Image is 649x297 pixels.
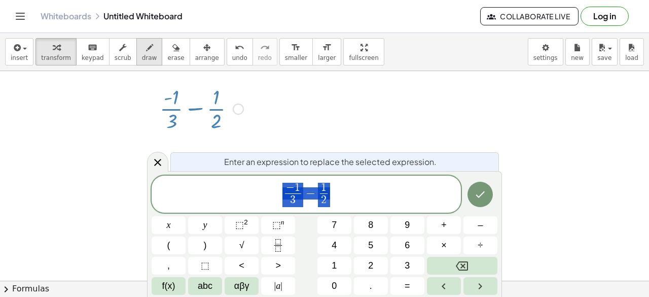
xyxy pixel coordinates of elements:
button: Greater than [261,257,295,275]
span: − [303,187,318,200]
span: x [167,218,171,232]
button: Alphabet [188,277,222,295]
button: Times [427,237,461,254]
span: , [167,259,170,273]
span: smaller [285,54,307,61]
a: Whiteboards [41,11,91,21]
button: load [620,38,644,65]
span: draw [142,54,157,61]
button: Right arrow [463,277,497,295]
button: Divide [463,237,497,254]
span: save [597,54,611,61]
span: 1 [321,182,327,193]
button: Equals [390,277,424,295]
button: 5 [354,237,388,254]
span: larger [318,54,336,61]
button: keyboardkeypad [76,38,110,65]
span: load [625,54,638,61]
span: keypad [82,54,104,61]
span: > [275,259,281,273]
span: 1 [332,259,337,273]
span: × [441,239,447,252]
button: Minus [463,216,497,234]
button: ( [152,237,186,254]
span: Enter an expression to replace the selected expression. [224,156,437,168]
span: scrub [115,54,131,61]
span: ( [167,239,170,252]
sup: n [281,218,284,226]
button: Backspace [427,257,497,275]
button: 2 [354,257,388,275]
span: ⬚ [235,220,244,230]
button: 1 [317,257,351,275]
button: 7 [317,216,351,234]
button: 9 [390,216,424,234]
span: settings [533,54,558,61]
button: Absolute value [261,277,295,295]
span: a [274,279,282,293]
span: new [571,54,584,61]
span: ⬚ [201,259,209,273]
button: , [152,257,186,275]
button: 0 [317,277,351,295]
span: 4 [332,239,337,252]
button: erase [162,38,190,65]
button: Superscript [261,216,295,234]
button: Less than [225,257,259,275]
span: y [203,218,207,232]
span: 2 [321,194,327,206]
span: ) [204,239,207,252]
i: format_size [291,42,301,54]
button: Functions [152,277,186,295]
span: arrange [195,54,219,61]
span: = [405,279,410,293]
button: scrub [109,38,137,65]
span: . [370,279,372,293]
button: 8 [354,216,388,234]
button: Placeholder [188,257,222,275]
button: Greek alphabet [225,277,259,295]
i: keyboard [88,42,97,54]
button: . [354,277,388,295]
span: 8 [368,218,373,232]
button: new [565,38,590,65]
i: undo [235,42,244,54]
span: abc [198,279,212,293]
span: – [478,218,483,232]
button: draw [136,38,163,65]
button: Toggle navigation [12,8,28,24]
span: + [441,218,447,232]
button: format_sizelarger [312,38,341,65]
span: ⬚ [272,220,281,230]
button: Left arrow [427,277,461,295]
span: ÷ [478,239,483,252]
span: 3 [290,194,296,206]
button: transform [35,38,77,65]
i: format_size [322,42,332,54]
button: Done [467,182,493,207]
button: fullscreen [343,38,384,65]
span: undo [232,54,247,61]
button: 6 [390,237,424,254]
span: erase [167,54,184,61]
span: 1 [295,182,300,193]
span: 2 [368,259,373,273]
button: Square root [225,237,259,254]
button: Plus [427,216,461,234]
span: 5 [368,239,373,252]
span: | [274,281,276,291]
span: | [280,281,282,291]
span: insert [11,54,28,61]
button: 4 [317,237,351,254]
button: Collaborate Live [480,7,579,25]
span: 3 [405,259,410,273]
button: 3 [390,257,424,275]
span: 0 [332,279,337,293]
span: transform [41,54,71,61]
span: f(x) [162,279,175,293]
button: Log in [581,7,629,26]
span: redo [258,54,272,61]
sup: 2 [244,218,248,226]
button: x [152,216,186,234]
button: arrange [190,38,225,65]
